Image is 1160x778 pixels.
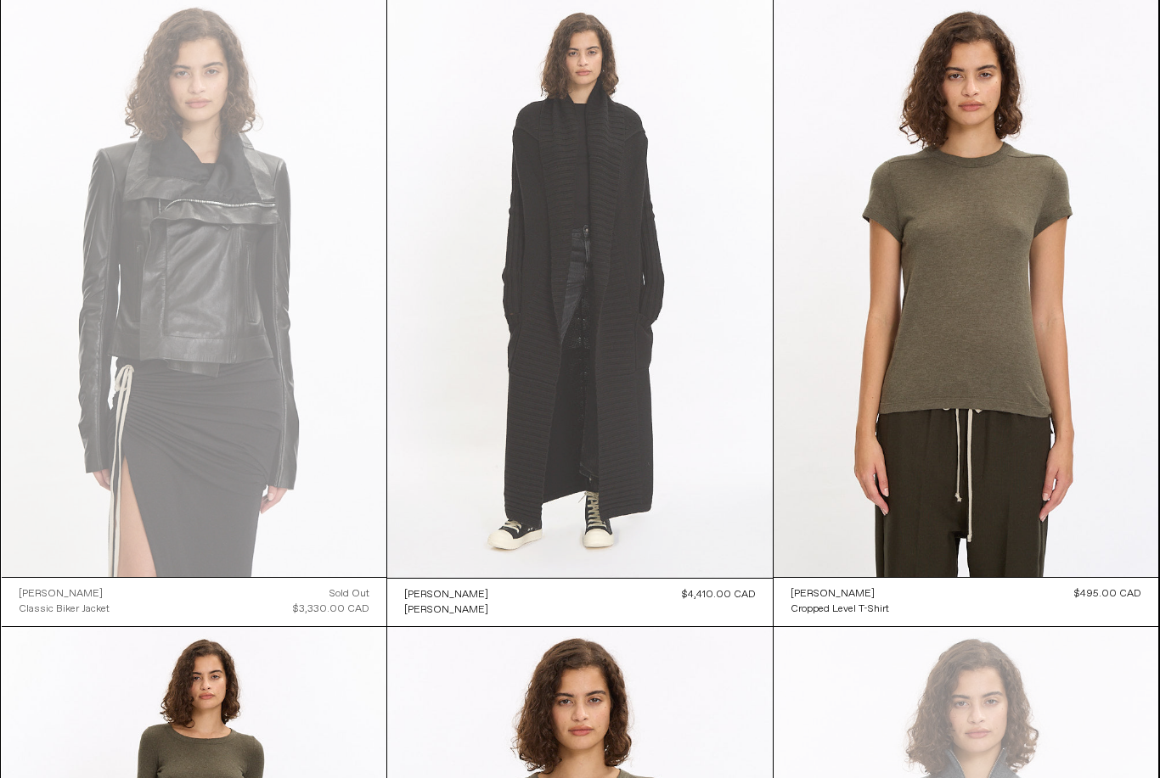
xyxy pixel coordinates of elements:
[19,602,110,617] div: Classic Biker Jacket
[293,602,369,617] div: $3,330.00 CAD
[404,602,488,618] a: [PERSON_NAME]
[404,603,488,618] div: [PERSON_NAME]
[791,587,875,602] div: [PERSON_NAME]
[791,602,889,617] a: Cropped Level T-Shirt
[404,588,488,602] div: [PERSON_NAME]
[791,602,889,617] div: Cropped Level T-Shirt
[404,587,488,602] a: [PERSON_NAME]
[19,602,110,617] a: Classic Biker Jacket
[19,587,103,602] div: [PERSON_NAME]
[329,586,369,602] div: Sold out
[791,586,889,602] a: [PERSON_NAME]
[1074,586,1141,602] div: $495.00 CAD
[682,587,756,602] div: $4,410.00 CAD
[19,586,110,602] a: [PERSON_NAME]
